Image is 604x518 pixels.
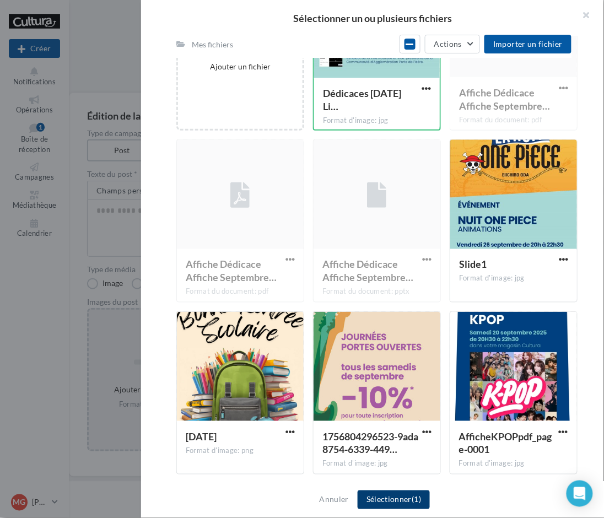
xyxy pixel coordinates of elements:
[322,430,418,456] span: 1756804296523-9ada8754-6339-4497-bf8c-b4b488e43642_1
[315,493,353,506] button: Annuler
[459,258,487,271] span: Slide1
[323,116,431,126] div: Format d'image: jpg
[159,13,586,23] h2: Sélectionner un ou plusieurs fichiers
[493,39,563,48] span: Importer un fichier
[358,490,430,509] button: Sélectionner(1)
[186,446,295,456] div: Format d'image: png
[182,61,298,72] div: Ajouter un fichier
[425,35,480,53] button: Actions
[567,481,593,507] div: Open Intercom Messenger
[322,459,432,469] div: Format d'image: jpg
[186,430,217,443] span: RENTRÉE SCOLAIRE
[412,495,421,504] span: (1)
[459,430,552,456] span: AfficheKPOPpdf_page-0001
[459,459,568,469] div: Format d'image: jpg
[192,39,233,50] div: Mes fichiers
[459,274,568,284] div: Format d'image: jpg
[323,87,401,112] span: Dédicaces Septembre 2025 Livre
[484,35,571,53] button: Importer un fichier
[434,39,462,48] span: Actions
